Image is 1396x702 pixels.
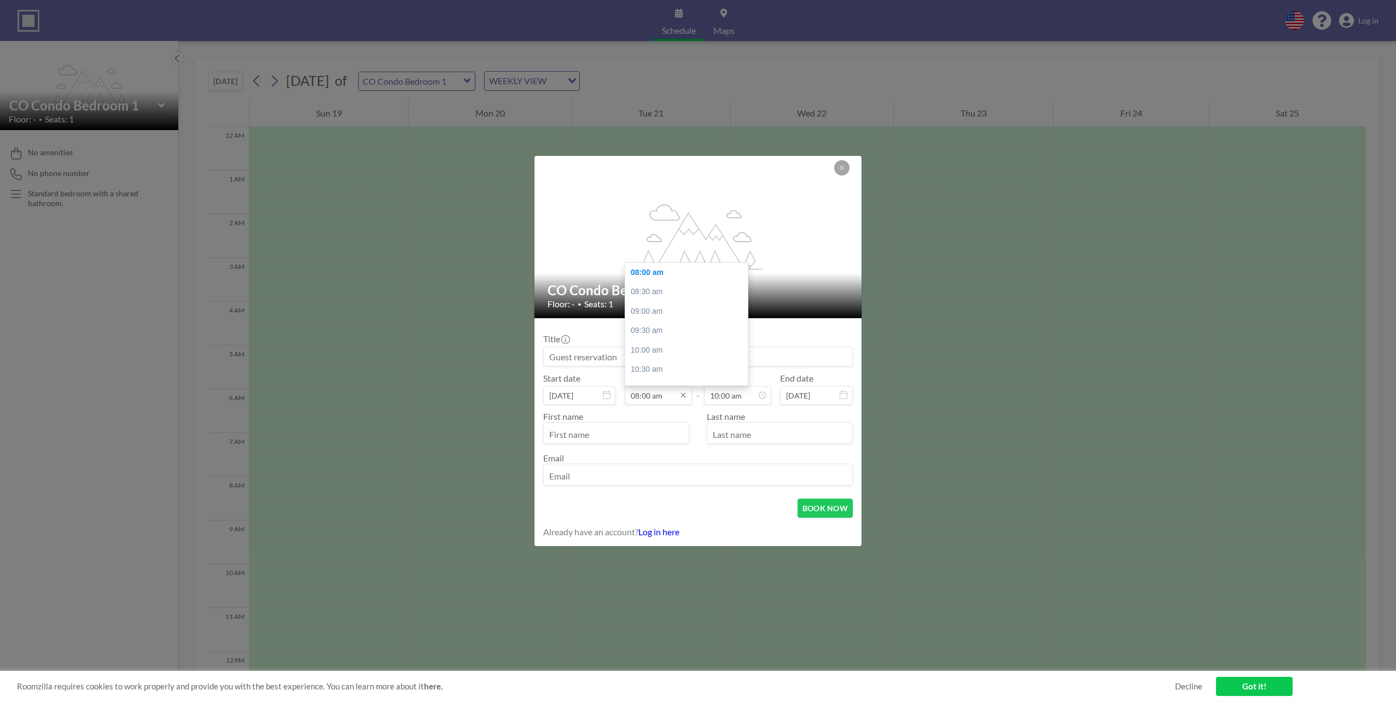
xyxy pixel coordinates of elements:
[544,425,689,443] input: First name
[584,299,613,309] span: Seats: 1
[17,681,1175,692] span: Roomzilla requires cookies to work properly and provide you with the best experience. You can lea...
[543,453,564,463] label: Email
[625,282,753,302] div: 08:30 am
[543,373,580,384] label: Start date
[696,377,700,401] span: -
[1216,677,1293,696] a: Got it!
[548,299,575,309] span: Floor: -
[707,411,745,422] label: Last name
[625,360,753,379] div: 10:30 am
[625,341,753,360] div: 10:00 am
[638,526,679,537] a: Log in here
[578,300,581,308] span: •
[625,263,753,283] div: 08:00 am
[543,526,638,537] span: Already have an account?
[634,203,763,269] g: flex-grow: 1.2;
[707,425,852,443] input: Last name
[543,411,583,422] label: First name
[625,379,753,399] div: 11:00 am
[544,466,852,485] input: Email
[543,334,569,344] label: Title
[548,282,850,299] h2: CO Condo Bedroom 1
[424,681,443,691] a: here.
[625,302,753,321] div: 09:00 am
[1175,681,1202,692] a: Decline
[625,321,753,341] div: 09:30 am
[798,499,853,518] button: BOOK NOW
[544,347,852,366] input: Guest reservation
[780,373,813,384] label: End date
